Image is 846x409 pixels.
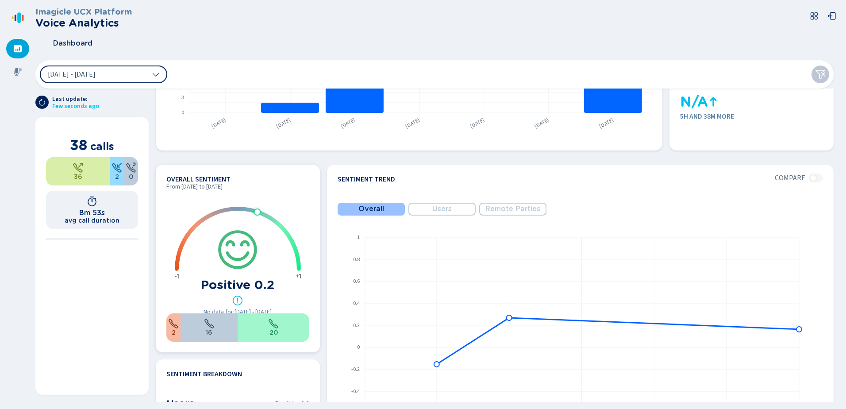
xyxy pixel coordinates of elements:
[811,66,829,83] button: Clear filters
[338,175,395,183] h4: Sentiment Trend
[73,162,83,173] svg: telephone-outbound
[129,173,133,180] span: 0
[827,12,836,20] svg: box-arrow-left
[269,329,278,336] span: 20
[533,116,550,130] text: [DATE]
[181,313,238,342] div: 42.11%
[353,322,360,329] text: 0.2
[216,228,259,271] svg: icon-emoji-smile
[275,399,309,409] span: Positive 0.3
[357,234,360,241] text: 1
[268,318,279,329] svg: call
[485,205,540,213] span: Remote Parties
[74,173,82,180] span: 36
[174,273,179,280] span: -1
[357,343,360,351] text: 0
[115,173,119,180] span: 2
[65,217,119,224] h2: avg call duration
[181,94,184,101] text: 3
[6,39,29,58] div: Dashboard
[166,370,242,378] h4: Sentiment Breakdown
[13,44,22,53] svg: dashboard-filled
[295,273,301,280] span: +1
[708,96,719,107] svg: kpi-up
[48,71,96,78] span: [DATE] - [DATE]
[90,140,114,153] span: calls
[204,309,272,316] span: No data for [DATE] - [DATE]
[206,329,212,336] span: 16
[815,69,826,80] svg: funnel-disabled
[53,39,92,47] span: Dashboard
[353,278,360,285] text: 0.6
[110,157,124,185] div: 5.26%
[338,203,405,216] button: Overall
[52,103,99,110] span: Few seconds ago
[775,174,805,182] span: Compare
[40,66,167,83] button: [DATE] - [DATE]
[112,162,122,173] svg: telephone-inbound
[52,96,99,103] span: Last update:
[35,17,132,29] h2: Voice Analytics
[201,278,274,292] h1: Positive 0.2
[275,116,292,130] text: [DATE]
[358,205,384,213] span: Overall
[35,7,132,17] h3: Imagicle UCX Platform
[598,116,615,130] text: [DATE]
[469,116,486,130] text: [DATE]
[38,99,46,106] svg: arrow-clockwise
[404,116,421,130] text: [DATE]
[680,94,708,110] span: N/A
[408,203,476,216] button: Users
[353,256,360,263] text: 0.8
[181,109,184,116] text: 0
[238,313,309,342] div: 52.63%
[166,175,231,183] h4: Overall Sentiment
[351,388,360,395] text: -0.4
[204,318,215,329] svg: call
[479,203,546,216] button: Remote Parties
[124,157,138,185] div: 0%
[46,157,110,185] div: 94.74%
[6,62,29,81] div: Recordings
[166,397,194,409] h3: Users
[126,162,136,173] svg: unknown-call
[87,196,97,207] svg: timer
[13,67,22,76] svg: mic-fill
[166,313,181,342] div: 5.26%
[172,329,176,336] span: 2
[432,205,452,213] span: Users
[353,300,360,307] text: 0.4
[680,95,694,109] div: 0 calls in the previous period, impossible to calculate the % variation
[339,116,357,130] text: [DATE]
[680,112,823,120] span: 5h and 38m more
[351,366,360,373] text: -0.2
[166,183,223,194] span: From [DATE] to [DATE]
[70,136,87,154] span: 38
[210,116,227,130] text: [DATE]
[79,208,105,217] h1: 8m 53s
[168,318,179,329] svg: call
[152,71,159,78] svg: chevron-down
